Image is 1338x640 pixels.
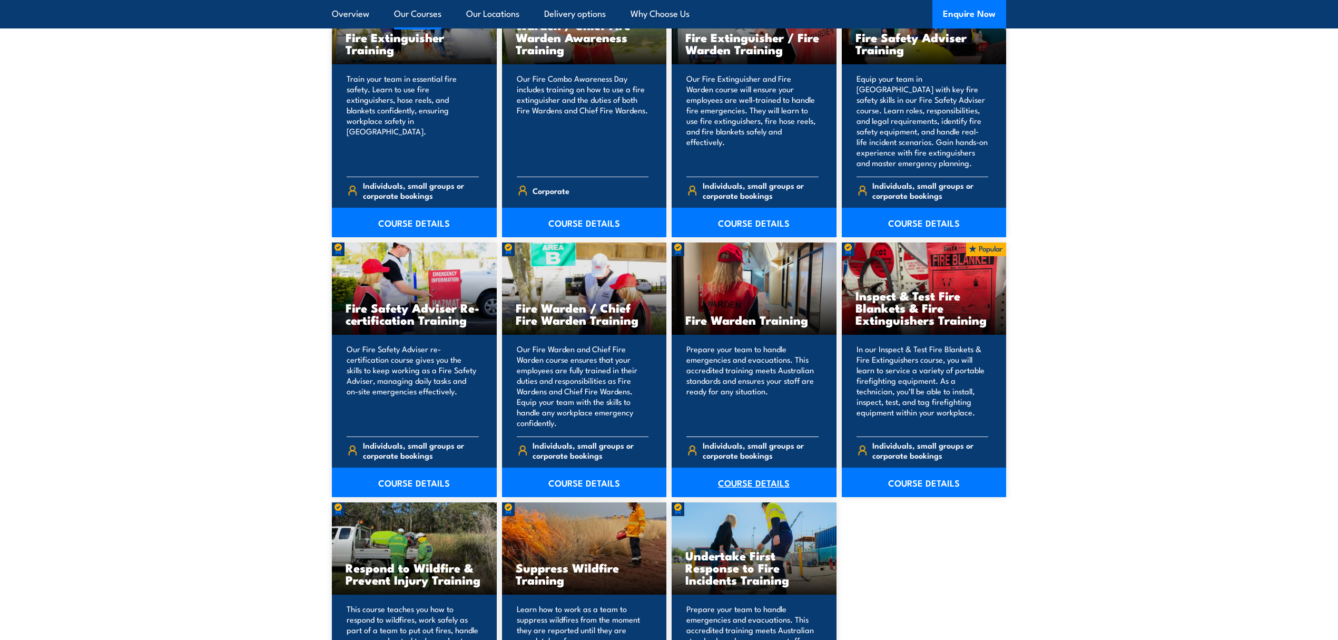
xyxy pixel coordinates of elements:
[363,440,479,460] span: Individuals, small groups or corporate bookings
[703,180,819,200] span: Individuals, small groups or corporate bookings
[533,440,648,460] span: Individuals, small groups or corporate bookings
[685,549,823,586] h3: Undertake First Response to Fire Incidents Training
[703,440,819,460] span: Individuals, small groups or corporate bookings
[857,344,989,428] p: In our Inspect & Test Fire Blankets & Fire Extinguishers course, you will learn to service a vari...
[857,73,989,168] p: Equip your team in [GEOGRAPHIC_DATA] with key fire safety skills in our Fire Safety Adviser cours...
[872,440,988,460] span: Individuals, small groups or corporate bookings
[672,208,837,237] a: COURSE DETAILS
[533,182,569,199] span: Corporate
[346,31,483,55] h3: Fire Extinguisher Training
[502,208,667,237] a: COURSE DETAILS
[685,314,823,326] h3: Fire Warden Training
[346,561,483,586] h3: Respond to Wildfire & Prevent Injury Training
[855,289,993,326] h3: Inspect & Test Fire Blankets & Fire Extinguishers Training
[516,7,653,55] h3: Fire Extinguisher / Fire Warden / Chief Fire Warden Awareness Training
[686,73,819,168] p: Our Fire Extinguisher and Fire Warden course will ensure your employees are well-trained to handl...
[346,302,483,326] h3: Fire Safety Adviser Re-certification Training
[517,344,649,428] p: Our Fire Warden and Chief Fire Warden course ensures that your employees are fully trained in the...
[672,468,837,497] a: COURSE DETAILS
[517,73,649,168] p: Our Fire Combo Awareness Day includes training on how to use a fire extinguisher and the duties o...
[842,468,1007,497] a: COURSE DETAILS
[347,73,479,168] p: Train your team in essential fire safety. Learn to use fire extinguishers, hose reels, and blanke...
[502,468,667,497] a: COURSE DETAILS
[516,561,653,586] h3: Suppress Wildfire Training
[516,302,653,326] h3: Fire Warden / Chief Fire Warden Training
[872,180,988,200] span: Individuals, small groups or corporate bookings
[842,208,1007,237] a: COURSE DETAILS
[332,208,497,237] a: COURSE DETAILS
[332,468,497,497] a: COURSE DETAILS
[363,180,479,200] span: Individuals, small groups or corporate bookings
[685,31,823,55] h3: Fire Extinguisher / Fire Warden Training
[347,344,479,428] p: Our Fire Safety Adviser re-certification course gives you the skills to keep working as a Fire Sa...
[855,31,993,55] h3: Fire Safety Adviser Training
[686,344,819,428] p: Prepare your team to handle emergencies and evacuations. This accredited training meets Australia...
